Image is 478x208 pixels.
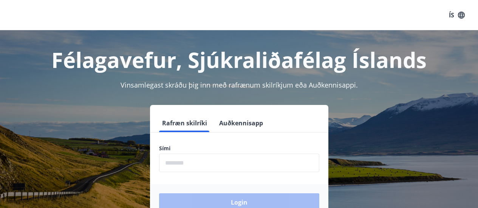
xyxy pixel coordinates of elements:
button: ÍS [445,8,469,22]
h1: Félagavefur, Sjúkraliðafélag Íslands [9,45,469,74]
button: Rafræn skilríki [159,114,210,132]
label: Sími [159,145,319,152]
button: Auðkennisapp [216,114,266,132]
span: Vinsamlegast skráðu þig inn með rafrænum skilríkjum eða Auðkennisappi. [121,80,358,89]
